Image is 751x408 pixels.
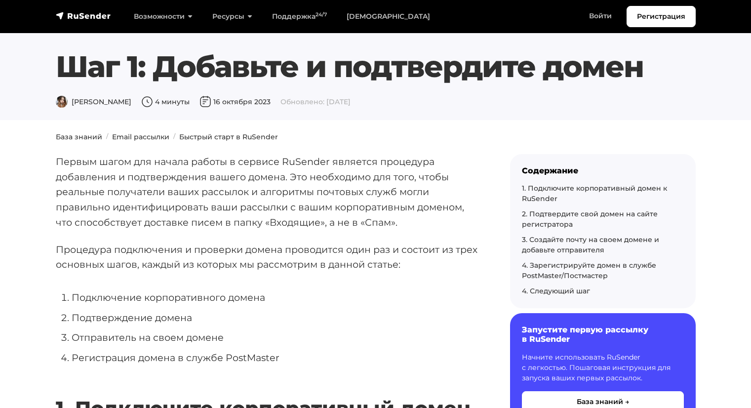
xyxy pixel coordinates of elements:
li: Регистрация домена в службе PostMaster [72,350,478,366]
nav: breadcrumb [50,132,702,142]
a: 4. Зарегистрируйте домен в службе PostMaster/Постмастер [522,261,656,280]
p: Первым шагом для начала работы в сервисе RuSender является процедура добавления и подтверждения в... [56,154,478,230]
sup: 24/7 [316,11,327,18]
a: 4. Следующий шаг [522,286,590,295]
a: Email рассылки [112,132,169,141]
li: Отправитель на своем домене [72,330,478,345]
img: RuSender [56,11,111,21]
a: Ресурсы [202,6,262,27]
img: Дата публикации [199,96,211,108]
a: Возможности [124,6,202,27]
a: Быстрый старт в RuSender [179,132,278,141]
h6: Запустите первую рассылку в RuSender [522,325,684,344]
a: Войти [579,6,622,26]
a: Поддержка24/7 [262,6,337,27]
span: 16 октября 2023 [199,97,271,106]
a: Регистрация [627,6,696,27]
li: Подключение корпоративного домена [72,290,478,305]
a: База знаний [56,132,102,141]
div: Содержание [522,166,684,175]
span: Обновлено: [DATE] [280,97,351,106]
p: Начните использовать RuSender с легкостью. Пошаговая инструкция для запуска ваших первых рассылок. [522,352,684,383]
a: 2. Подтвердите свой домен на сайте регистратора [522,209,658,229]
a: [DEMOGRAPHIC_DATA] [337,6,440,27]
a: 1. Подключите корпоративный домен к RuSender [522,184,667,203]
li: Подтверждение домена [72,310,478,326]
img: Время чтения [141,96,153,108]
h1: Шаг 1: Добавьте и подтвердите домен [56,49,696,84]
span: [PERSON_NAME] [56,97,131,106]
p: Процедура подключения и проверки домена проводится один раз и состоит из трех основных шагов, каж... [56,242,478,272]
a: 3. Создайте почту на своем домене и добавьте отправителя [522,235,659,254]
span: 4 минуты [141,97,190,106]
